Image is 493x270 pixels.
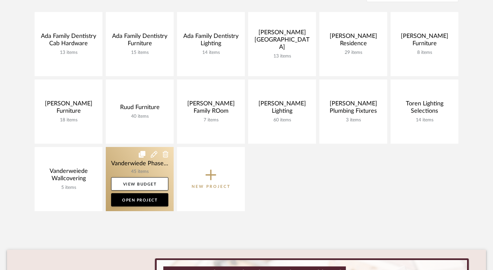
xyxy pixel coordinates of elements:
div: 14 items [182,50,240,56]
div: Ada Family Dentistry Lighting [182,33,240,50]
div: [PERSON_NAME] Furniture [396,33,453,50]
div: 5 items [40,185,97,191]
div: Toren Lighting Selections [396,100,453,117]
div: 13 items [253,54,311,59]
div: Ada Family Dentistry Cab Hardware [40,33,97,50]
div: 3 items [325,117,382,123]
a: Open Project [111,193,168,206]
a: View Budget [111,177,168,191]
div: [PERSON_NAME] Residence [325,33,382,50]
p: New Project [192,183,231,190]
div: 14 items [396,117,453,123]
div: 29 items [325,50,382,56]
div: [PERSON_NAME] Furniture [40,100,97,117]
div: 13 items [40,50,97,56]
div: 60 items [253,117,311,123]
div: [PERSON_NAME] Plumbing Fixtures [325,100,382,117]
div: 18 items [40,117,97,123]
div: [PERSON_NAME] Family ROom [182,100,240,117]
div: 7 items [182,117,240,123]
div: [PERSON_NAME] Lighting [253,100,311,117]
div: Ada Family Dentistry Furniture [111,33,168,50]
div: Vanderweiede Wallcovering [40,168,97,185]
div: 15 items [111,50,168,56]
div: 8 items [396,50,453,56]
button: New Project [177,147,245,211]
div: 40 items [111,114,168,119]
div: Ruud Furniture [111,104,168,114]
div: [PERSON_NAME] [GEOGRAPHIC_DATA] [253,29,311,54]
